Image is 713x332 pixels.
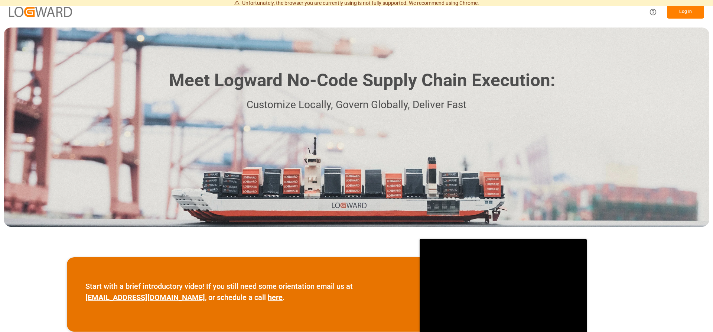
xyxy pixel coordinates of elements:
[85,281,401,303] p: Start with a brief introductory video! If you still need some orientation email us at , or schedu...
[268,293,283,302] a: here
[85,293,205,302] a: [EMAIL_ADDRESS][DOMAIN_NAME]
[667,6,704,19] button: Log In
[645,4,661,20] button: Help Center
[169,67,555,94] h1: Meet Logward No-Code Supply Chain Execution:
[158,97,555,113] p: Customize Locally, Govern Globally, Deliver Fast
[9,7,72,17] img: Logward_new_orange.png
